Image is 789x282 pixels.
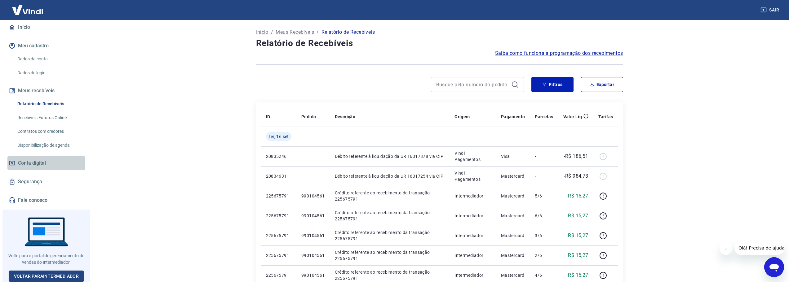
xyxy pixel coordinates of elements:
[301,193,325,199] p: 990104561
[301,272,325,278] p: 990104561
[501,213,525,219] p: Mastercard
[301,232,325,239] p: 990104561
[720,242,732,255] iframe: Fechar mensagem
[454,170,491,182] p: Vindi Pagamentos
[531,77,574,92] button: Filtros
[266,153,291,159] p: 20835246
[9,271,84,282] a: Voltar paraIntermediador
[335,190,445,202] p: Crédito referente ao recebimento da transação 225675791
[7,193,85,207] a: Fale conosco
[15,139,85,152] a: Disponibilização de agenda
[501,114,525,120] p: Pagamento
[268,133,289,140] span: Ter, 16 set
[568,192,588,200] p: R$ 15,27
[18,159,46,167] span: Conta digital
[266,114,270,120] p: ID
[501,173,525,179] p: Mastercard
[454,232,491,239] p: Intermediador
[535,272,553,278] p: 4/6
[535,193,553,199] p: 5/6
[321,28,375,36] p: Relatório de Recebíveis
[301,114,316,120] p: Pedido
[759,4,782,16] button: Sair
[335,229,445,242] p: Crédito referente ao recebimento da transação 225675791
[436,80,509,89] input: Busque pelo número do pedido
[564,153,588,160] p: -R$ 186,51
[7,20,85,34] a: Início
[266,213,291,219] p: 225675791
[335,153,445,159] p: Débito referente à liquidação da UR 16317878 via CIP
[7,156,85,170] a: Conta digital
[501,272,525,278] p: Mastercard
[535,213,553,219] p: 6/6
[501,232,525,239] p: Mastercard
[495,50,623,57] a: Saiba como funciona a programação dos recebimentos
[454,213,491,219] p: Intermediador
[568,271,588,279] p: R$ 15,27
[266,272,291,278] p: 225675791
[4,4,52,9] span: Olá! Precisa de ajuda?
[15,125,85,138] a: Contratos com credores
[7,39,85,53] button: Meu cadastro
[535,252,553,258] p: 2/6
[15,67,85,79] a: Dados de login
[301,213,325,219] p: 990104561
[535,173,553,179] p: -
[266,173,291,179] p: 20834631
[568,252,588,259] p: R$ 15,27
[15,98,85,110] a: Relatório de Recebíveis
[535,153,553,159] p: -
[454,114,470,120] p: Origem
[15,111,85,124] a: Recebíveis Futuros Online
[598,114,613,120] p: Tarifas
[7,175,85,189] a: Segurança
[335,173,445,179] p: Débito referente à liquidação da UR 16317254 via CIP
[317,28,319,36] p: /
[276,28,314,36] a: Meus Recebíveis
[266,193,291,199] p: 225675791
[335,210,445,222] p: Crédito referente ao recebimento da transação 225675791
[535,232,553,239] p: 3/6
[581,77,623,92] button: Exportar
[564,172,588,180] p: -R$ 984,73
[266,232,291,239] p: 225675791
[563,114,583,120] p: Valor Líq.
[568,212,588,219] p: R$ 15,27
[256,37,623,50] h4: Relatório de Recebíveis
[7,84,85,98] button: Meus recebíveis
[454,150,491,163] p: Vindi Pagamentos
[568,232,588,239] p: R$ 15,27
[454,252,491,258] p: Intermediador
[764,257,784,277] iframe: Botão para abrir a janela de mensagens
[454,193,491,199] p: Intermediador
[501,193,525,199] p: Mastercard
[335,249,445,262] p: Crédito referente ao recebimento da transação 225675791
[335,114,356,120] p: Descrição
[15,53,85,65] a: Dados da conta
[501,153,525,159] p: Visa
[454,272,491,278] p: Intermediador
[256,28,268,36] a: Início
[335,269,445,281] p: Crédito referente ao recebimento da transação 225675791
[271,28,273,36] p: /
[735,241,784,255] iframe: Mensagem da empresa
[266,252,291,258] p: 225675791
[501,252,525,258] p: Mastercard
[7,0,48,19] img: Vindi
[535,114,553,120] p: Parcelas
[301,252,325,258] p: 990104561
